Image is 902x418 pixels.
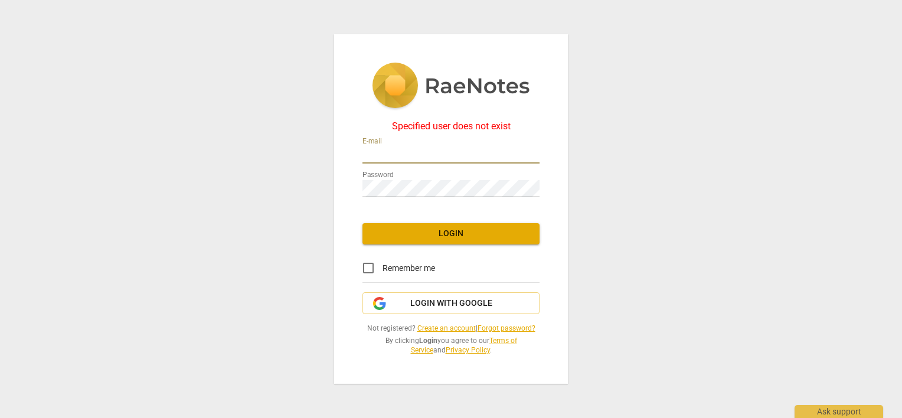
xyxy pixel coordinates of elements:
a: Privacy Policy [446,346,490,354]
div: Ask support [795,405,883,418]
label: E-mail [362,138,382,145]
span: Login [372,228,530,240]
span: Login with Google [410,298,492,309]
span: Not registered? | [362,324,540,334]
img: 5ac2273c67554f335776073100b6d88f.svg [372,63,530,111]
a: Forgot password? [478,324,535,332]
div: Specified user does not exist [362,121,540,132]
span: Remember me [383,262,435,275]
b: Login [419,337,437,345]
span: By clicking you agree to our and . [362,336,540,355]
a: Terms of Service [411,337,517,355]
button: Login [362,223,540,244]
label: Password [362,171,394,178]
button: Login with Google [362,292,540,315]
a: Create an account [417,324,476,332]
